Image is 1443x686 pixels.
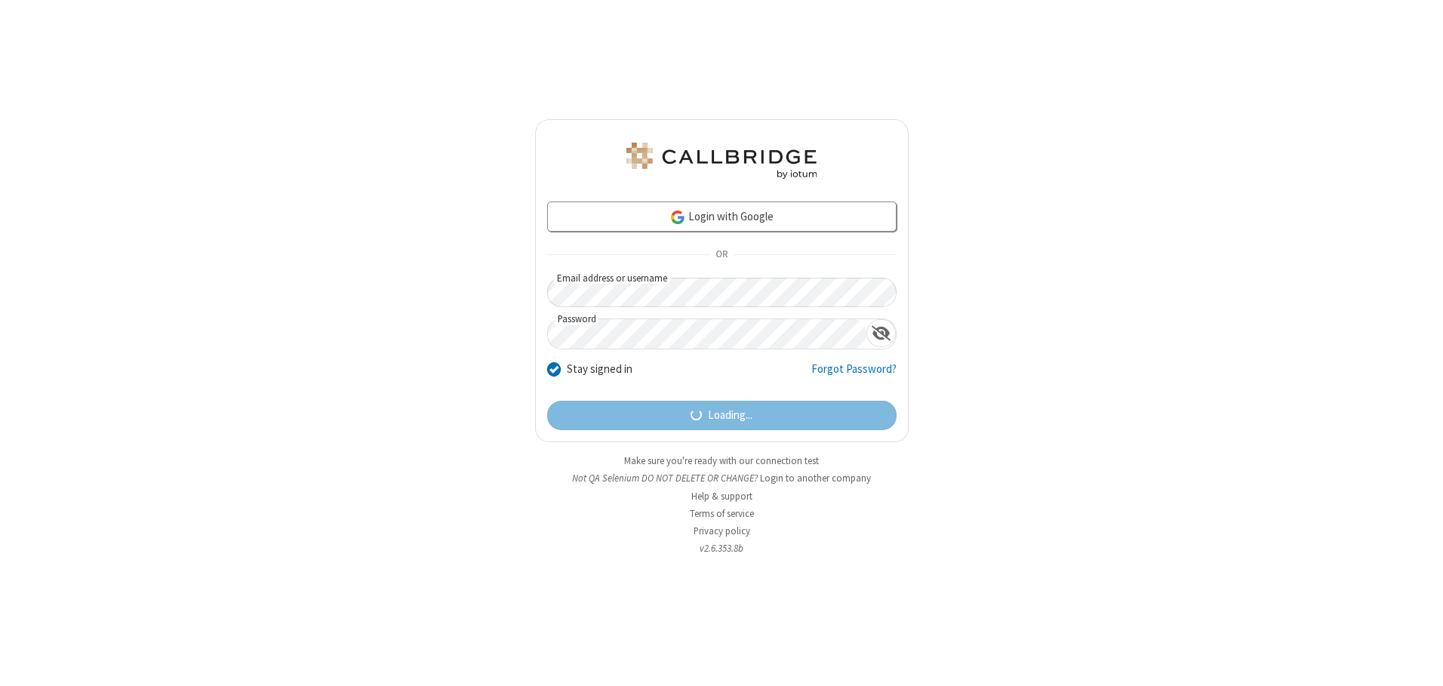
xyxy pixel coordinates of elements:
span: Loading... [708,407,752,424]
a: Help & support [691,490,752,503]
a: Privacy policy [694,524,750,537]
img: google-icon.png [669,209,686,226]
button: Login to another company [760,471,871,485]
li: v2.6.353.8b [535,541,909,555]
img: QA Selenium DO NOT DELETE OR CHANGE [623,143,820,179]
button: Loading... [547,401,897,431]
a: Terms of service [690,507,754,520]
input: Email address or username [547,278,897,307]
li: Not QA Selenium DO NOT DELETE OR CHANGE? [535,471,909,485]
label: Stay signed in [567,361,632,378]
div: Show password [866,319,896,347]
a: Login with Google [547,201,897,232]
input: Password [548,319,866,349]
a: Forgot Password? [811,361,897,389]
a: Make sure you're ready with our connection test [624,454,819,467]
span: OR [709,245,734,266]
